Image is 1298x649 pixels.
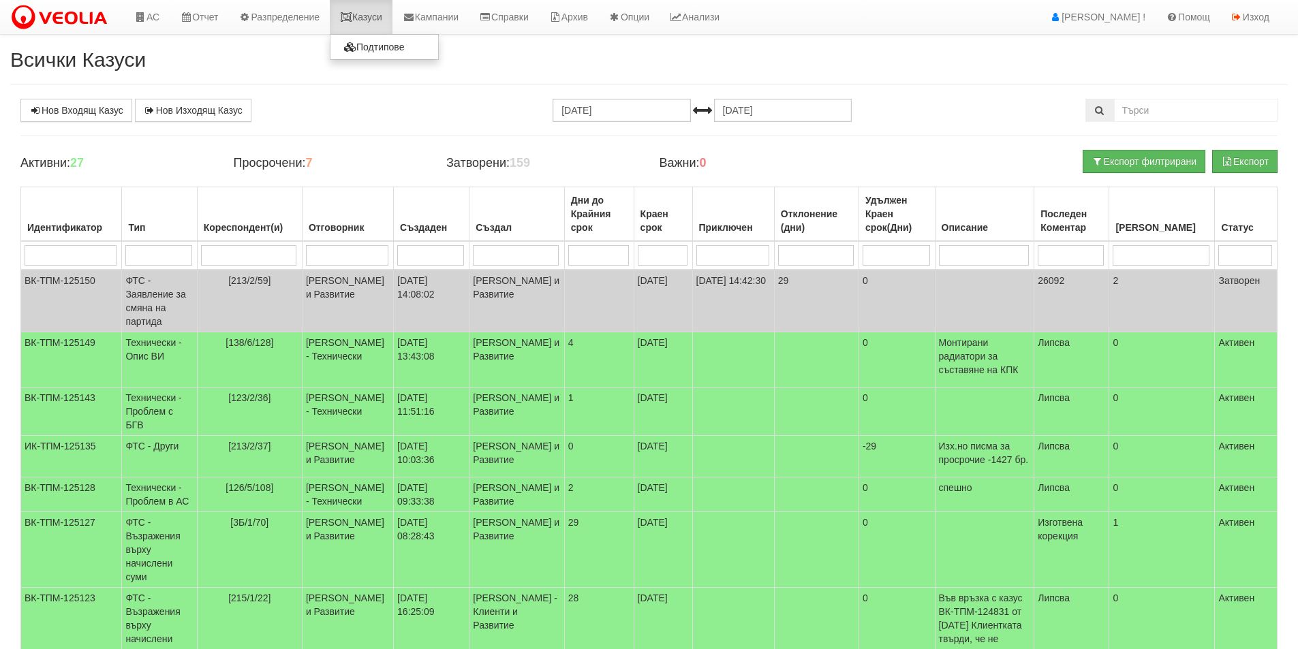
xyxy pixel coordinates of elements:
[330,38,438,56] a: Подтипове
[21,477,122,512] td: ВК-ТПМ-125128
[634,332,692,387] td: [DATE]
[1215,332,1278,387] td: Активен
[226,482,273,493] span: [126/5/108]
[228,275,271,286] span: [213/2/59]
[1038,441,1070,452] span: Липсва
[1038,517,1083,541] span: Изготвена корекция
[859,477,935,512] td: 0
[21,187,122,242] th: Идентификатор: No sort applied, activate to apply an ascending sort
[122,436,197,477] td: ФТС - Други
[859,387,935,436] td: 0
[696,218,771,237] div: Приключен
[302,512,393,588] td: [PERSON_NAME] и Развитие
[939,439,1031,466] p: Изх.но писма за просрочие -1427 бр.
[302,387,393,436] td: [PERSON_NAME] - Технически
[1109,270,1215,332] td: 2
[21,436,122,477] td: ИК-ТПМ-125135
[230,517,268,528] span: [3Б/1/70]
[228,392,271,403] span: [123/2/36]
[859,332,935,387] td: 0
[859,512,935,588] td: 0
[700,156,707,170] b: 0
[122,477,197,512] td: Технически - Проблем в АС
[21,387,122,436] td: ВК-ТПМ-125143
[1038,392,1070,403] span: Липсва
[568,337,574,348] span: 4
[70,156,84,170] b: 27
[863,191,931,237] div: Удължен Краен срок(Дни)
[394,332,469,387] td: [DATE] 13:43:08
[1083,150,1205,173] button: Експорт филтрирани
[568,592,579,603] span: 28
[510,156,530,170] b: 159
[122,332,197,387] td: Технически - Опис ВИ
[122,187,197,242] th: Тип: No sort applied, activate to apply an ascending sort
[568,392,574,403] span: 1
[634,387,692,436] td: [DATE]
[1215,436,1278,477] td: Активен
[939,336,1031,377] p: Монтирани радиатори за съставяне на КПК
[568,482,574,493] span: 2
[302,332,393,387] td: [PERSON_NAME] - Технически
[1113,218,1211,237] div: [PERSON_NAME]
[302,436,393,477] td: [PERSON_NAME] и Развитие
[21,332,122,387] td: ВК-ТПМ-125149
[122,512,197,588] td: ФТС - Възражения върху начислени суми
[10,48,1288,71] h2: Всички Казуси
[634,477,692,512] td: [DATE]
[125,218,193,237] div: Тип
[1215,512,1278,588] td: Активен
[397,218,465,237] div: Създаден
[469,512,564,588] td: [PERSON_NAME] и Развитие
[1109,477,1215,512] td: 0
[1215,477,1278,512] td: Активен
[692,270,774,332] td: [DATE] 14:42:30
[634,436,692,477] td: [DATE]
[1215,187,1278,242] th: Статус: No sort applied, activate to apply an ascending sort
[21,270,122,332] td: ВК-ТПМ-125150
[1109,512,1215,588] td: 1
[302,477,393,512] td: [PERSON_NAME] - Технически
[1215,270,1278,332] td: Затворен
[1034,187,1109,242] th: Последен Коментар: No sort applied, activate to apply an ascending sort
[25,218,118,237] div: Идентификатор
[634,512,692,588] td: [DATE]
[774,270,859,332] td: 29
[394,477,469,512] td: [DATE] 09:33:38
[1109,387,1215,436] td: 0
[1038,275,1064,286] span: 26092
[659,157,851,170] h4: Важни:
[122,387,197,436] td: Технически - Проблем с БГВ
[1109,436,1215,477] td: 0
[20,157,213,170] h4: Активни:
[568,441,574,452] span: 0
[1109,332,1215,387] td: 0
[446,157,638,170] h4: Затворени:
[228,441,271,452] span: [213/2/37]
[122,270,197,332] td: ФТС - Заявление за смяна на партида
[394,436,469,477] td: [DATE] 10:03:36
[469,187,564,242] th: Създал: No sort applied, activate to apply an ascending sort
[473,218,560,237] div: Създал
[10,3,114,32] img: VeoliaLogo.png
[197,187,302,242] th: Кореспондент(и): No sort applied, activate to apply an ascending sort
[859,187,935,242] th: Удължен Краен срок(Дни): No sort applied, activate to apply an ascending sort
[201,218,298,237] div: Кореспондент(и)
[1215,387,1278,436] td: Активен
[302,270,393,332] td: [PERSON_NAME] и Развитие
[305,156,312,170] b: 7
[469,477,564,512] td: [PERSON_NAME] и Развитие
[469,270,564,332] td: [PERSON_NAME] и Развитие
[226,337,273,348] span: [138/6/128]
[306,218,390,237] div: Отговорник
[1218,218,1273,237] div: Статус
[135,99,251,122] a: Нов Изходящ Казус
[1212,150,1278,173] button: Експорт
[939,481,1031,494] p: спешно
[20,99,132,122] a: Нов Входящ Казус
[1038,337,1070,348] span: Липсва
[778,204,855,237] div: Отклонение (дни)
[859,436,935,477] td: -29
[634,270,692,332] td: [DATE]
[394,387,469,436] td: [DATE] 11:51:16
